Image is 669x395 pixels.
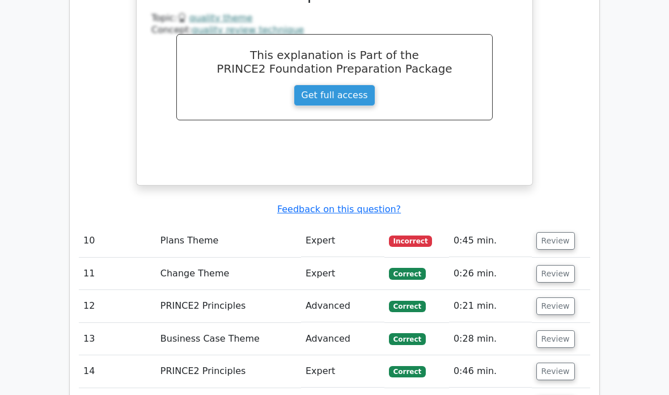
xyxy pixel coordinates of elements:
[79,323,156,355] td: 13
[156,355,301,388] td: PRINCE2 Principles
[301,290,384,322] td: Advanced
[151,24,518,36] div: Concept:
[156,258,301,290] td: Change Theme
[79,258,156,290] td: 11
[301,355,384,388] td: Expert
[449,225,532,257] td: 0:45 min.
[79,225,156,257] td: 10
[536,232,575,250] button: Review
[192,24,304,35] a: quality review technique
[449,290,532,322] td: 0:21 min.
[151,12,518,24] div: Topic:
[536,363,575,380] button: Review
[536,330,575,348] button: Review
[277,204,401,215] a: Feedback on this question?
[536,297,575,315] button: Review
[389,366,426,377] span: Correct
[301,225,384,257] td: Expert
[294,85,375,106] a: Get full access
[301,258,384,290] td: Expert
[189,12,253,23] a: quality theme
[156,225,301,257] td: Plans Theme
[389,236,433,247] span: Incorrect
[536,265,575,283] button: Review
[79,355,156,388] td: 14
[449,258,532,290] td: 0:26 min.
[79,290,156,322] td: 12
[449,355,532,388] td: 0:46 min.
[389,301,426,312] span: Correct
[449,323,532,355] td: 0:28 min.
[301,323,384,355] td: Advanced
[156,323,301,355] td: Business Case Theme
[156,290,301,322] td: PRINCE2 Principles
[389,333,426,344] span: Correct
[389,268,426,279] span: Correct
